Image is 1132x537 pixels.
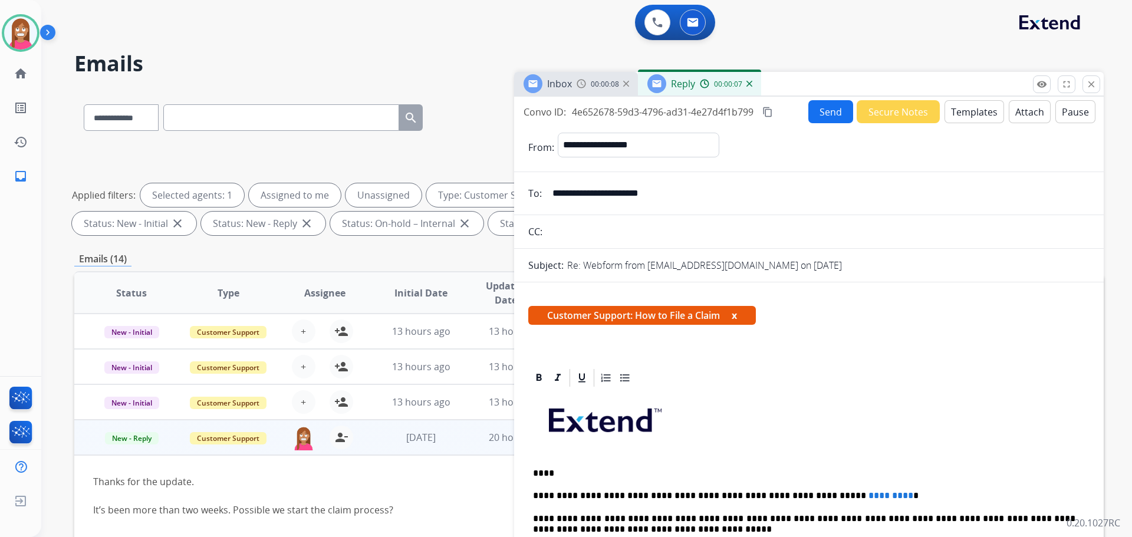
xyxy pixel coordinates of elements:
[104,397,159,409] span: New - Initial
[14,67,28,81] mat-icon: home
[714,80,742,89] span: 00:00:07
[808,100,853,123] button: Send
[567,258,842,272] p: Re: Webform from [EMAIL_ADDRESS][DOMAIN_NAME] on [DATE]
[524,105,566,119] p: Convo ID:
[93,503,892,517] div: It’s been more than two weeks. Possible we start the claim process?
[301,360,306,374] span: +
[105,432,159,444] span: New - Reply
[14,101,28,115] mat-icon: list_alt
[1061,79,1072,90] mat-icon: fullscreen
[1086,79,1097,90] mat-icon: close
[334,360,348,374] mat-icon: person_add
[392,396,450,408] span: 13 hours ago
[140,183,244,207] div: Selected agents: 1
[334,395,348,409] mat-icon: person_add
[1009,100,1051,123] button: Attach
[528,186,542,200] p: To:
[489,431,547,444] span: 20 hours ago
[616,369,634,387] div: Bullet List
[334,430,348,444] mat-icon: person_remove
[489,396,547,408] span: 13 hours ago
[573,369,591,387] div: Underline
[292,355,315,378] button: +
[528,225,542,239] p: CC:
[301,395,306,409] span: +
[857,100,940,123] button: Secure Notes
[591,80,619,89] span: 00:00:08
[549,369,567,387] div: Italic
[406,431,436,444] span: [DATE]
[292,319,315,343] button: +
[547,77,572,90] span: Inbox
[74,52,1104,75] h2: Emails
[530,369,548,387] div: Bold
[170,216,185,230] mat-icon: close
[404,111,418,125] mat-icon: search
[14,135,28,149] mat-icon: history
[334,324,348,338] mat-icon: person_add
[190,397,266,409] span: Customer Support
[201,212,325,235] div: Status: New - Reply
[762,107,773,117] mat-icon: content_copy
[104,326,159,338] span: New - Initial
[190,326,266,338] span: Customer Support
[249,183,341,207] div: Assigned to me
[304,286,345,300] span: Assignee
[479,279,533,307] span: Updated Date
[4,17,37,50] img: avatar
[292,426,315,450] img: agent-avatar
[528,306,756,325] span: Customer Support: How to File a Claim
[74,252,131,266] p: Emails (14)
[392,360,450,373] span: 13 hours ago
[190,432,266,444] span: Customer Support
[671,77,695,90] span: Reply
[72,212,196,235] div: Status: New - Initial
[394,286,447,300] span: Initial Date
[190,361,266,374] span: Customer Support
[292,390,315,414] button: +
[528,140,554,154] p: From:
[597,369,615,387] div: Ordered List
[218,286,239,300] span: Type
[1036,79,1047,90] mat-icon: remove_red_eye
[392,325,450,338] span: 13 hours ago
[301,324,306,338] span: +
[528,258,564,272] p: Subject:
[1055,100,1095,123] button: Pause
[1067,516,1120,530] p: 0.20.1027RC
[345,183,422,207] div: Unassigned
[300,216,314,230] mat-icon: close
[72,188,136,202] p: Applied filters:
[104,361,159,374] span: New - Initial
[488,212,649,235] div: Status: On-hold - Customer
[116,286,147,300] span: Status
[93,475,892,489] div: Thanks for the update.
[572,106,753,118] span: 4e652678-59d3-4796-ad31-4e27d4f1b799
[732,308,737,322] button: x
[14,169,28,183] mat-icon: inbox
[945,100,1004,123] button: Templates
[489,360,547,373] span: 13 hours ago
[426,183,575,207] div: Type: Customer Support
[489,325,547,338] span: 13 hours ago
[330,212,483,235] div: Status: On-hold – Internal
[458,216,472,230] mat-icon: close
